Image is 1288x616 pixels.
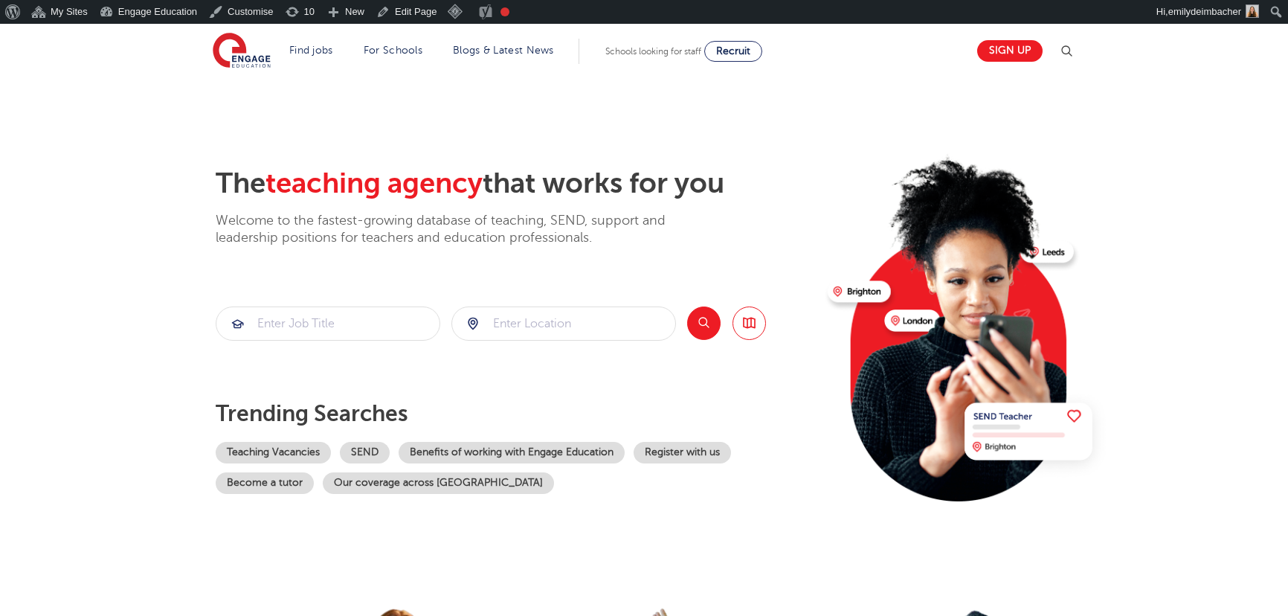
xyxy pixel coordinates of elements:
a: Find jobs [289,45,333,56]
a: For Schools [364,45,422,56]
div: Needs improvement [500,7,509,16]
div: Submit [216,307,440,341]
a: Sign up [977,40,1043,62]
a: Benefits of working with Engage Education [399,442,625,463]
input: Submit [216,307,439,340]
input: Submit [452,307,675,340]
a: Blogs & Latest News [453,45,554,56]
span: Recruit [716,45,750,57]
div: Submit [451,307,676,341]
a: Register with us [634,442,731,463]
a: Recruit [704,41,762,62]
span: teaching agency [265,167,483,199]
h2: The that works for you [216,167,816,201]
p: Trending searches [216,400,816,427]
img: Engage Education [213,33,271,70]
a: SEND [340,442,390,463]
p: Welcome to the fastest-growing database of teaching, SEND, support and leadership positions for t... [216,212,706,247]
button: Search [687,307,721,340]
span: Schools looking for staff [605,46,701,57]
a: Teaching Vacancies [216,442,331,463]
a: Become a tutor [216,472,314,494]
span: emilydeimbacher [1168,6,1241,17]
a: Our coverage across [GEOGRAPHIC_DATA] [323,472,554,494]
